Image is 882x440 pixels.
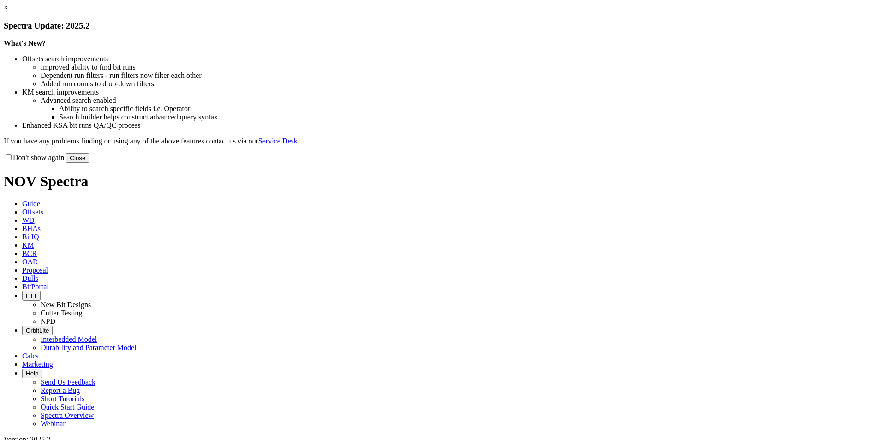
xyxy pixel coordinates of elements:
button: Close [66,153,89,163]
li: Advanced search enabled [41,96,878,105]
a: Short Tutorials [41,395,85,403]
a: × [4,4,8,12]
span: WD [22,216,35,224]
a: Send Us Feedback [41,378,95,386]
strong: What's New? [4,39,46,47]
span: FTT [26,292,37,299]
li: Search builder helps construct advanced query syntax [59,113,878,121]
a: New Bit Designs [41,301,91,309]
input: Don't show again [6,154,12,160]
span: BitPortal [22,283,49,291]
span: OAR [22,258,38,266]
a: Spectra Overview [41,411,94,419]
span: BHAs [22,225,41,232]
label: Don't show again [4,154,64,161]
li: Offsets search improvements [22,55,878,63]
li: Added run counts to drop-down filters [41,80,878,88]
span: KM [22,241,34,249]
a: Webinar [41,420,66,428]
span: Offsets [22,208,43,216]
a: Report a Bug [41,386,80,394]
a: Quick Start Guide [41,403,94,411]
span: Marketing [22,360,53,368]
a: Cutter Testing [41,309,83,317]
a: Service Desk [258,137,298,145]
li: Dependent run filters - run filters now filter each other [41,71,878,80]
li: KM search improvements [22,88,878,96]
a: Interbedded Model [41,335,97,343]
a: NPD [41,317,55,325]
span: OrbitLite [26,327,49,334]
p: If you have any problems finding or using any of the above features contact us via our [4,137,878,145]
span: Dulls [22,274,38,282]
span: Help [26,370,38,377]
a: Durability and Parameter Model [41,344,137,351]
li: Enhanced KSA bit runs QA/QC process [22,121,878,130]
span: Proposal [22,266,48,274]
li: Improved ability to find bit runs [41,63,878,71]
li: Ability to search specific fields i.e. Operator [59,105,878,113]
span: Guide [22,200,40,208]
span: BitIQ [22,233,39,241]
span: Calcs [22,352,39,360]
h1: NOV Spectra [4,173,878,190]
span: BCR [22,250,37,257]
h3: Spectra Update: 2025.2 [4,21,878,31]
